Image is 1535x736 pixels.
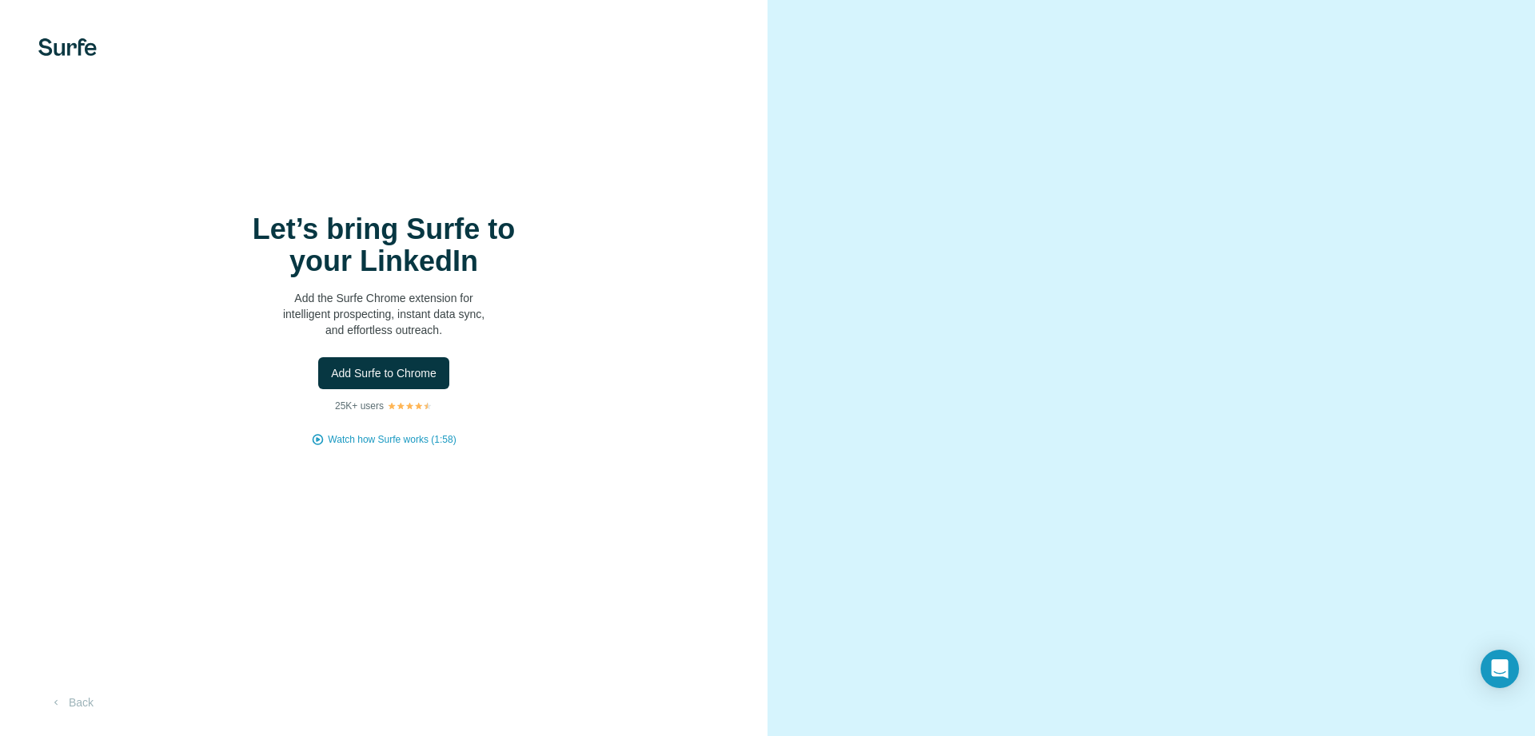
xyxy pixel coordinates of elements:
[38,38,97,56] img: Surfe's logo
[38,688,105,717] button: Back
[328,432,456,447] button: Watch how Surfe works (1:58)
[224,213,544,277] h1: Let’s bring Surfe to your LinkedIn
[387,401,433,411] img: Rating Stars
[318,357,449,389] button: Add Surfe to Chrome
[331,365,437,381] span: Add Surfe to Chrome
[224,290,544,338] p: Add the Surfe Chrome extension for intelligent prospecting, instant data sync, and effortless out...
[335,399,384,413] p: 25K+ users
[1481,650,1519,688] div: Open Intercom Messenger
